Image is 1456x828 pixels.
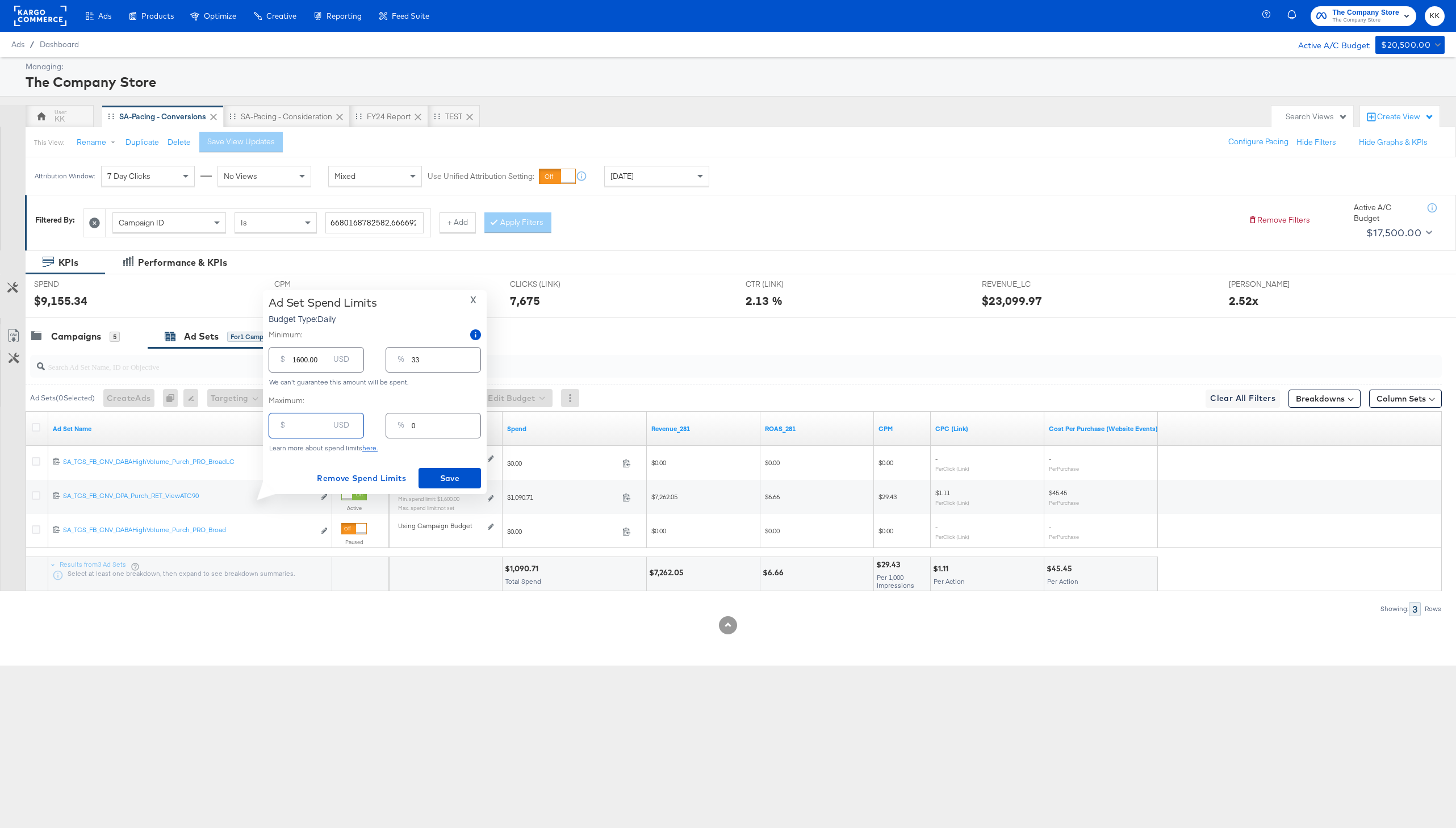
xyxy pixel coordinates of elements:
[1311,6,1416,26] button: The Company StoreThe Company Store
[1424,605,1442,613] div: Rows
[1409,602,1421,616] div: 3
[982,292,1042,309] div: $23,099.97
[329,352,354,372] div: USD
[327,11,362,20] span: Reporting
[163,389,183,407] div: 0
[1210,391,1275,405] span: Clear All Filters
[935,454,938,463] span: -
[168,137,191,148] button: Delete
[1049,522,1051,531] span: -
[765,492,780,501] span: $6.66
[763,567,787,578] div: $6.66
[428,171,534,182] label: Use Unified Attribution Setting:
[119,218,164,228] span: Campaign ID
[24,40,40,49] span: /
[1354,202,1416,223] div: Active A/C Budget
[746,292,783,309] div: 2.13 %
[34,292,87,309] div: $9,155.34
[935,424,1040,433] a: The average cost for each link click you've received from your ad.
[935,522,938,531] span: -
[269,378,481,386] div: We can't guarantee this amount will be spent.
[26,61,1442,72] div: Managing:
[746,279,831,290] span: CTR (LINK)
[1288,390,1361,408] button: Breakdowns
[1425,6,1445,26] button: KK
[11,40,24,49] span: Ads
[110,332,120,342] div: 5
[362,444,378,452] a: here.
[651,458,666,467] span: $0.00
[507,424,642,433] a: The total amount spent to date.
[241,218,247,228] span: Is
[26,72,1442,91] div: The Company Store
[765,526,780,535] span: $0.00
[266,11,296,20] span: Creative
[34,279,119,290] span: SPEND
[1049,454,1051,463] span: -
[269,313,377,324] p: Budget Type: Daily
[935,533,969,540] sub: Per Click (Link)
[35,215,75,225] div: Filtered By:
[204,11,236,20] span: Optimize
[507,459,618,467] span: $0.00
[507,493,618,501] span: $1,090.71
[63,525,315,534] div: SA_TCS_FB_CNV_DABAHighVolume_Purch_PRO_Broad
[1296,137,1336,148] button: Hide Filters
[63,491,315,503] a: SA_TCS_FB_CNV_DPA_Purch_RET_ViewATC90
[119,111,206,122] div: SA-Pacing - Conversions
[367,111,411,122] div: FY24 Report
[40,40,79,49] span: Dashboard
[398,495,459,502] sub: Min. spend limit: $1,600.00
[274,279,359,290] span: CPM
[935,488,950,497] span: $1.11
[982,279,1067,290] span: REVENUE_LC
[276,417,290,438] div: $
[1380,605,1409,613] div: Showing:
[69,132,128,153] button: Rename
[507,527,618,536] span: $0.00
[55,114,65,124] div: KK
[224,171,257,181] span: No Views
[1248,215,1310,225] button: Remove Filters
[329,417,354,438] div: USD
[393,417,409,438] div: %
[1229,292,1258,309] div: 2.52x
[398,504,454,511] sub: Max. spend limit : not set
[107,171,150,181] span: 7 Day Clicks
[30,393,95,403] div: Ad Sets ( 0 Selected)
[1377,111,1434,123] div: Create View
[34,172,95,180] div: Attribution Window:
[765,424,869,433] a: ROAS_281
[229,113,236,119] div: Drag to reorder tab
[51,330,101,343] div: Campaigns
[505,563,542,574] div: $1,090.71
[423,471,476,486] span: Save
[125,137,159,148] button: Duplicate
[935,499,969,506] sub: Per Click (Link)
[878,424,926,433] a: The average cost you've paid to have 1,000 impressions of your ad.
[108,113,114,119] div: Drag to reorder tab
[1366,224,1421,241] div: $17,500.00
[325,212,424,233] input: Enter a search term
[1049,424,1158,433] a: The average cost for each purchase tracked by your Custom Audience pixel on your website after pe...
[45,351,1309,373] input: Search Ad Set Name, ID or Objective
[63,457,315,466] div: SA_TCS_FB_CNV_DABAHighVolume_Purch_PRO_BroadLC
[63,491,315,500] div: SA_TCS_FB_CNV_DPA_Purch_RET_ViewATC90
[355,113,362,119] div: Drag to reorder tab
[184,330,219,343] div: Ad Sets
[341,538,367,546] label: Paused
[141,11,174,20] span: Products
[1286,36,1370,53] div: Active A/C Budget
[269,444,481,452] div: Learn more about spend limits
[1332,7,1399,19] span: The Company Store
[1332,16,1399,25] span: The Company Store
[312,468,411,488] button: Remove Spend Limits
[1049,499,1079,506] sub: Per Purchase
[1381,38,1430,52] div: $20,500.00
[241,111,332,122] div: SA-Pacing - Consideration
[934,577,965,586] span: Per Action
[649,567,687,578] div: $7,262.05
[227,332,280,342] div: for 1 Campaign
[876,559,903,570] div: $29.43
[935,465,969,472] sub: Per Click (Link)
